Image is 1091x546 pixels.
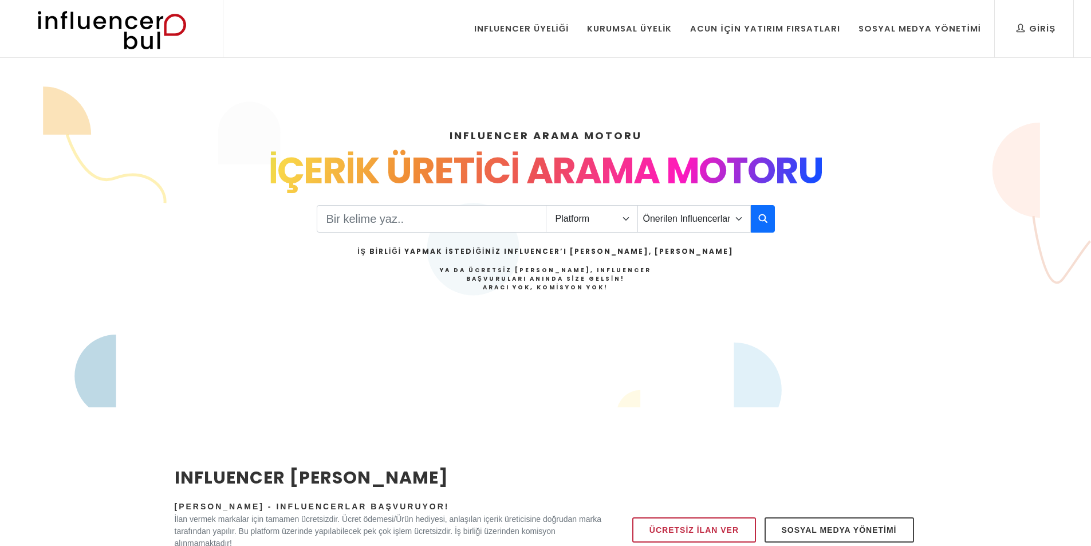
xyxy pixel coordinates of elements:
[782,523,897,537] span: Sosyal Medya Yönetimi
[474,22,569,35] div: Influencer Üyeliği
[357,246,733,257] h2: İş Birliği Yapmak İstediğiniz Influencer’ı [PERSON_NAME], [PERSON_NAME]
[357,266,733,292] h4: Ya da Ücretsiz [PERSON_NAME], Influencer Başvuruları Anında Size Gelsin!
[1017,22,1055,35] div: Giriş
[483,283,609,292] strong: Aracı Yok, Komisyon Yok!
[175,128,917,143] h4: INFLUENCER ARAMA MOTORU
[632,517,756,543] a: Ücretsiz İlan Ver
[175,143,917,198] div: İÇERİK ÜRETİCİ ARAMA MOTORU
[858,22,981,35] div: Sosyal Medya Yönetimi
[690,22,840,35] div: Acun İçin Yatırım Fırsatları
[175,502,450,511] span: [PERSON_NAME] - Influencerlar Başvuruyor!
[317,205,546,233] input: Search
[649,523,739,537] span: Ücretsiz İlan Ver
[765,517,914,543] a: Sosyal Medya Yönetimi
[175,465,602,490] h2: INFLUENCER [PERSON_NAME]
[587,22,672,35] div: Kurumsal Üyelik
